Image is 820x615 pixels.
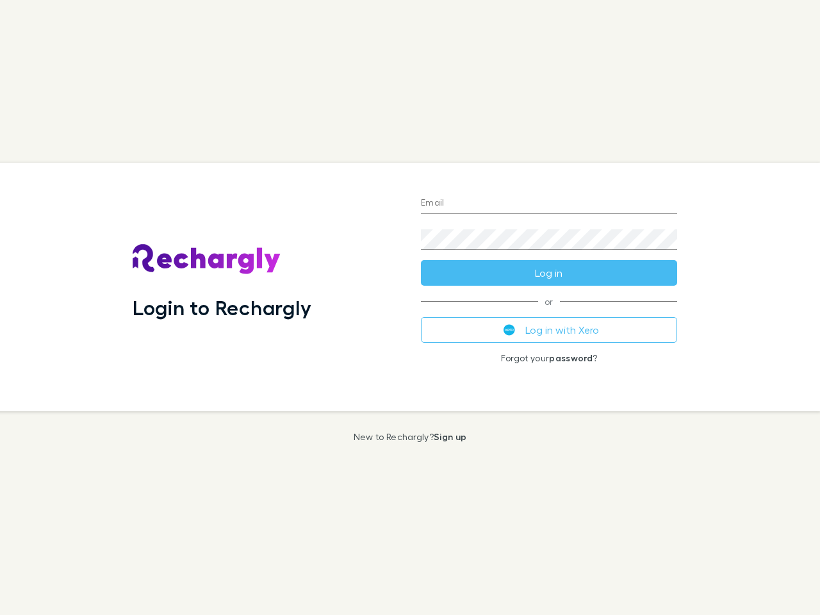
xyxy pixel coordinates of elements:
h1: Login to Rechargly [133,295,311,320]
span: or [421,301,677,302]
img: Xero's logo [504,324,515,336]
button: Log in [421,260,677,286]
p: New to Rechargly? [354,432,467,442]
img: Rechargly's Logo [133,244,281,275]
a: password [549,352,593,363]
button: Log in with Xero [421,317,677,343]
a: Sign up [434,431,466,442]
p: Forgot your ? [421,353,677,363]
